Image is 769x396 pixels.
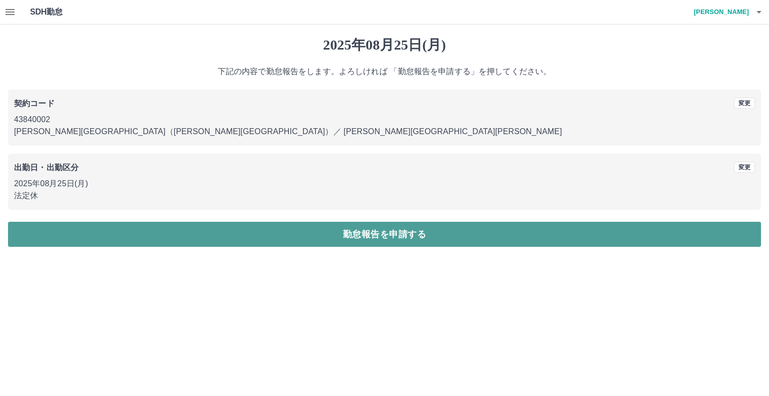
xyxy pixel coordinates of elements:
p: 法定休 [14,190,755,202]
b: 契約コード [14,99,55,108]
button: 変更 [734,98,755,109]
button: 勤怠報告を申請する [8,222,761,247]
button: 変更 [734,162,755,173]
p: 2025年08月25日(月) [14,178,755,190]
h1: 2025年08月25日(月) [8,37,761,54]
p: 下記の内容で勤怠報告をします。よろしければ 「勤怠報告を申請する」を押してください。 [8,66,761,78]
b: 出勤日・出勤区分 [14,163,79,172]
p: [PERSON_NAME][GEOGRAPHIC_DATA]（[PERSON_NAME][GEOGRAPHIC_DATA]） ／ [PERSON_NAME][GEOGRAPHIC_DATA][P... [14,126,755,138]
p: 43840002 [14,114,755,126]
